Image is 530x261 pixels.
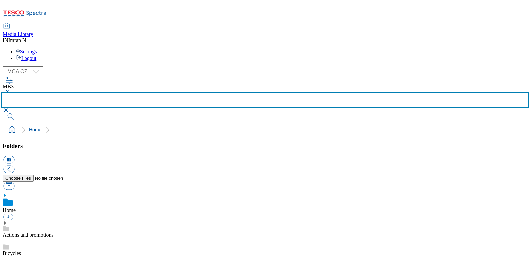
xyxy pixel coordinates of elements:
span: Imran N [8,37,26,43]
a: Home [29,127,41,132]
h3: Folders [3,142,527,150]
a: Logout [16,55,36,61]
a: Actions and promotions [3,232,54,238]
a: Settings [16,49,37,54]
span: MB3 [3,84,14,89]
a: Media Library [3,23,33,37]
a: Home [3,207,16,213]
span: IN [3,37,8,43]
span: Media Library [3,31,33,37]
a: Bicycles [3,250,21,256]
nav: breadcrumb [3,123,527,136]
a: home [7,124,17,135]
